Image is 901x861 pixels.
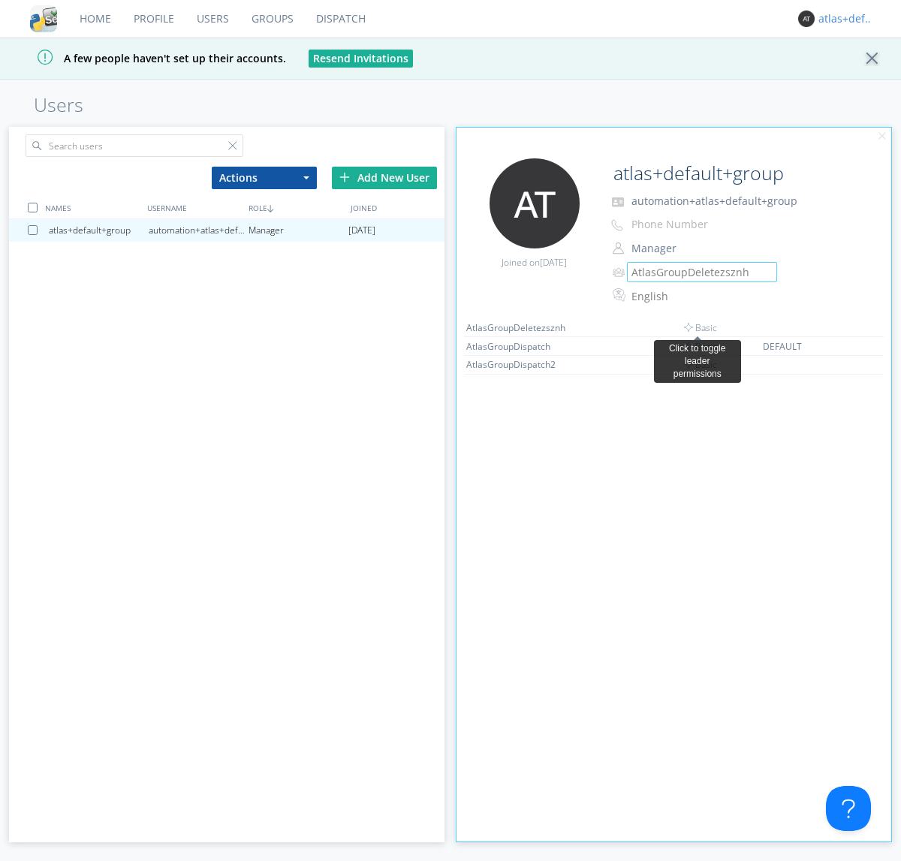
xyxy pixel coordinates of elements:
[631,289,757,304] div: English
[249,219,348,242] div: Manager
[339,172,350,182] img: plus.svg
[11,51,286,65] span: A few people haven't set up their accounts.
[149,219,249,242] div: automation+atlas+default+group
[607,158,850,188] input: Name
[540,256,567,269] span: [DATE]
[626,238,776,259] button: Manager
[245,197,346,218] div: ROLE
[212,167,317,189] button: Actions
[631,265,755,280] div: AtlasGroupDeletezsznh
[30,5,57,32] img: cddb5a64eb264b2086981ab96f4c1ba7
[826,786,871,831] iframe: Toggle Customer Support
[877,131,887,142] img: cancel.svg
[684,321,717,334] span: Basic
[611,219,623,231] img: phone-outline.svg
[466,321,579,334] div: AtlasGroupDeletezsznh
[332,167,437,189] div: Add New User
[347,197,448,218] div: JOINED
[26,134,243,157] input: Search users
[613,262,627,282] img: icon-alert-users-thin-outline.svg
[798,11,815,27] img: 373638.png
[490,158,580,248] img: 373638.png
[309,50,413,68] button: Resend Invitations
[49,219,149,242] div: atlas+default+group
[143,197,245,218] div: USERNAME
[348,219,375,242] span: [DATE]
[9,219,444,242] a: atlas+default+groupautomation+atlas+default+groupManager[DATE]
[502,256,567,269] span: Joined on
[613,242,624,254] img: person-outline.svg
[41,197,143,218] div: NAMES
[466,340,579,353] div: AtlasGroupDispatch
[818,11,875,26] div: atlas+default+group
[631,194,797,208] span: automation+atlas+default+group
[466,358,579,371] div: AtlasGroupDispatch2
[660,342,735,381] div: Click to toggle leader permissions
[763,340,850,353] div: DEFAULT
[613,286,628,304] img: In groups with Translation enabled, this user's messages will be automatically translated to and ...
